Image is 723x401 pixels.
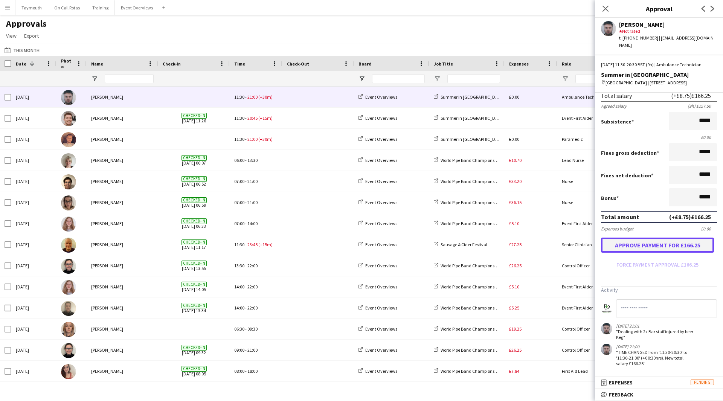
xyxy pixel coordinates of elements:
span: 18:00 [247,368,258,374]
span: £33.20 [509,178,522,184]
a: World Pipe Band Championships [434,221,502,226]
div: [PERSON_NAME] [87,234,158,255]
img: James Cursiter [61,238,76,253]
div: [DATE] [11,340,56,360]
label: Fines gross deduction [601,149,659,156]
a: Event Overviews [358,178,397,184]
div: Event First Aider [557,297,633,318]
span: 14:00 [234,305,244,311]
span: - [245,242,247,247]
span: Photo [61,58,73,69]
span: Job Title [434,61,453,67]
div: Event First Aider [557,213,633,234]
span: £5.10 [509,284,519,290]
span: [DATE] 06:59 [163,192,225,213]
span: Checked-in [182,261,207,266]
a: Event Overviews [358,347,397,353]
div: Senior Clinician [557,234,633,255]
div: [DATE] [11,276,56,297]
div: [PERSON_NAME] [87,171,158,192]
button: Open Filter Menu [562,75,569,82]
span: £7.84 [509,368,519,374]
img: Alex Gould [61,217,76,232]
span: Checked-in [182,345,207,351]
span: 21:00 [247,178,258,184]
span: Checked-in [182,176,207,182]
div: "Dealing with 2x Bar staff injured by beer Keg" [616,329,694,340]
span: Board [358,61,372,67]
app-user-avatar: Jordan Davidson [601,344,612,355]
span: Export [24,32,39,39]
button: Open Filter Menu [358,75,365,82]
div: [PERSON_NAME] [87,108,158,128]
span: World Pipe Band Championships [441,221,502,226]
div: (9h) £157.50 [688,103,717,109]
img: Aimee Vaughan [61,322,76,337]
span: - [245,221,247,226]
div: [DATE] [11,171,56,192]
label: Subsistence [601,118,634,125]
span: Check-Out [287,61,309,67]
mat-expansion-panel-header: Feedback [595,389,723,400]
input: Name Filter Input [105,74,154,83]
span: Check-In [163,61,181,67]
span: World Pipe Band Championships [441,305,502,311]
span: [DATE] 06:07 [163,150,225,171]
div: [PERSON_NAME] [87,213,158,234]
div: Ambulance Technician [557,87,633,107]
div: [PERSON_NAME] [87,319,158,339]
span: 09:00 [234,347,244,353]
span: Name [91,61,103,67]
input: Board Filter Input [372,74,425,83]
a: Summer in [GEOGRAPHIC_DATA] [434,94,504,100]
div: Summer in [GEOGRAPHIC_DATA] [601,71,717,78]
div: [DATE] 21:00 [616,344,694,349]
div: [PERSON_NAME] [87,276,158,297]
span: 21:00 [247,347,258,353]
div: Event First Aider [557,108,633,128]
div: [PERSON_NAME] [87,255,158,276]
span: [DATE] 14:05 [163,276,225,297]
div: [GEOGRAPHIC_DATA] | [STREET_ADDRESS] [601,79,717,86]
a: World Pipe Band Championships [434,347,502,353]
a: View [3,31,20,41]
span: 14:00 [234,284,244,290]
button: Training [86,0,115,15]
div: [DATE] [11,87,56,107]
a: Event Overviews [358,200,397,205]
span: World Pipe Band Championships [441,178,502,184]
a: World Pipe Band Championships [434,284,502,290]
span: Expenses [509,61,529,67]
span: 21:00 [247,94,258,100]
label: Bonus [601,195,619,201]
img: Emily Rae [61,343,76,358]
a: Event Overviews [358,242,397,247]
img: Sean Mannion [61,301,76,316]
span: Event Overviews [365,263,397,268]
span: 22:00 [247,263,258,268]
a: Event Overviews [358,326,397,332]
a: Export [21,31,42,41]
span: [DATE] 08:05 [163,361,225,381]
span: £5.25 [509,305,519,311]
span: - [245,178,247,184]
span: Event Overviews [365,136,397,142]
span: 20:45 [247,115,258,121]
span: - [245,157,247,163]
span: - [245,263,247,268]
label: Fines net deduction [601,172,653,179]
span: Event Overviews [365,242,397,247]
span: 22:00 [247,305,258,311]
span: - [245,305,247,311]
span: Event Overviews [365,284,397,290]
span: - [245,115,247,121]
span: [DATE] 09:32 [163,340,225,360]
span: 23:45 [247,242,258,247]
span: Summer in [GEOGRAPHIC_DATA] [441,94,504,100]
span: 13:30 [234,263,244,268]
div: [PERSON_NAME] [87,297,158,318]
span: Time [234,61,245,67]
a: Summer in [GEOGRAPHIC_DATA] [434,115,504,121]
span: [DATE] 11:26 [163,108,225,128]
span: Event Overviews [365,368,397,374]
